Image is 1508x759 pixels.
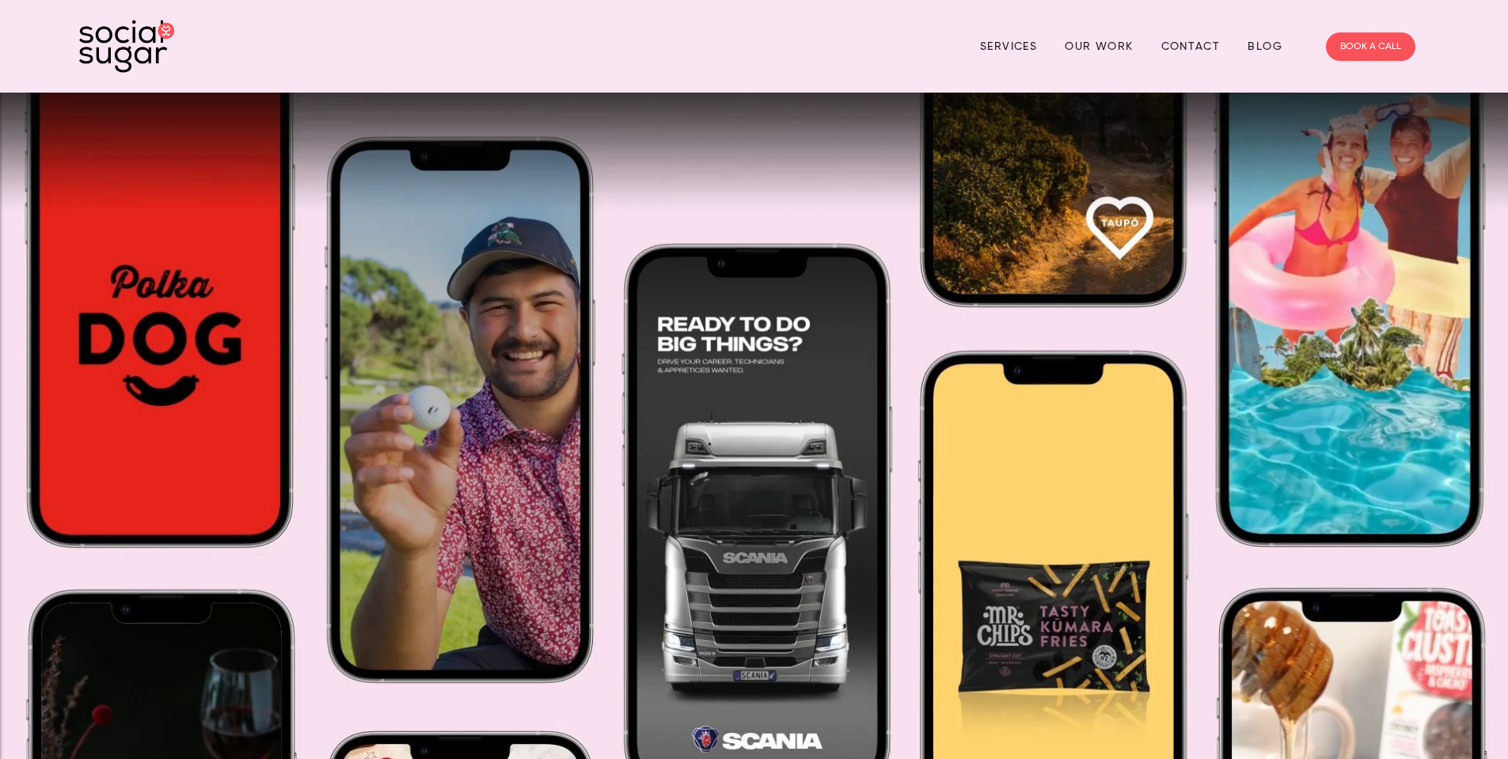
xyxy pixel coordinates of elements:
[980,34,1037,59] a: Services
[1248,34,1282,59] a: Blog
[1161,34,1221,59] a: Contact
[79,20,174,73] img: SocialSugar
[1326,32,1415,61] a: BOOK A CALL
[1065,34,1133,59] a: Our Work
